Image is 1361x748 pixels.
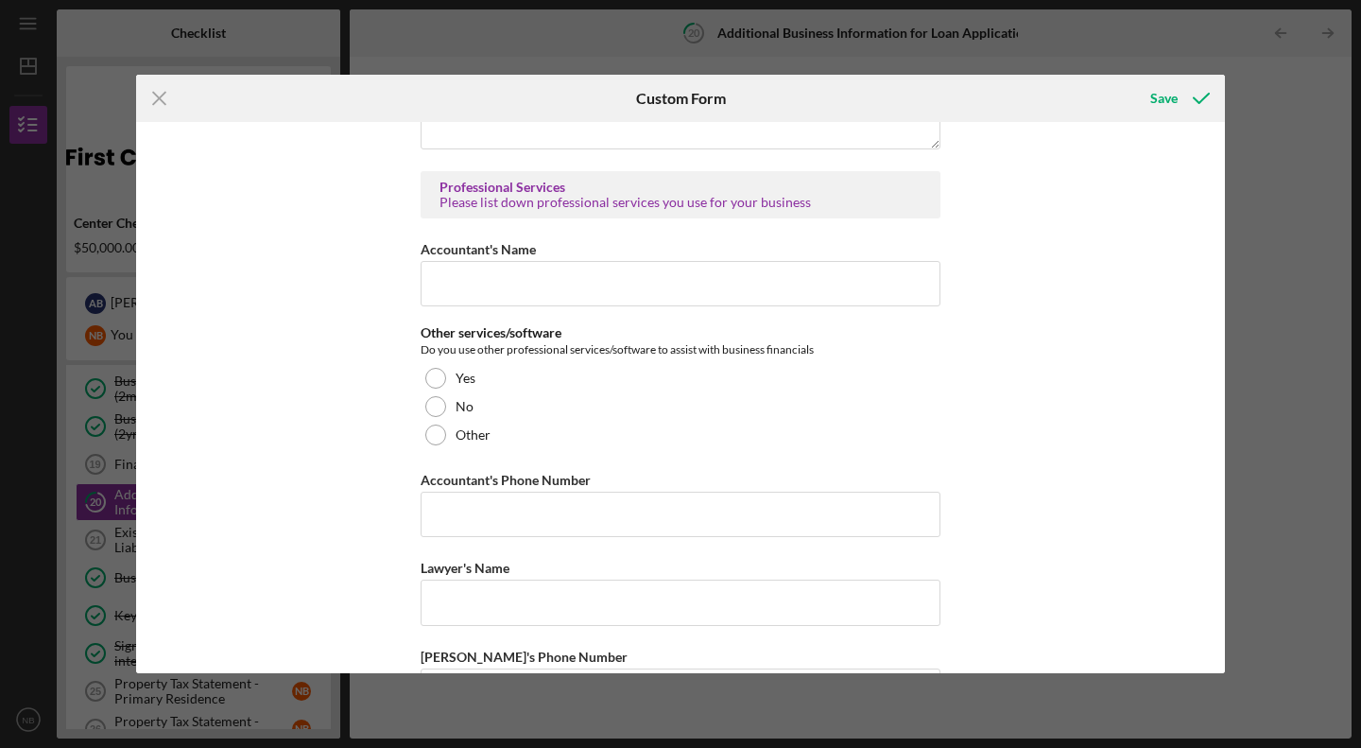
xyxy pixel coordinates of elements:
label: Yes [456,371,475,386]
label: Accountant's Phone Number [421,472,591,488]
label: [PERSON_NAME]'s Phone Number [421,649,628,665]
div: Other services/software [421,325,940,340]
h6: Custom Form [636,90,726,107]
label: Lawyer's Name [421,560,509,576]
label: Accountant's Name [421,241,536,257]
label: No [456,399,474,414]
div: Save [1150,79,1178,117]
div: Professional Services [439,180,922,195]
button: Save [1131,79,1225,117]
div: Please list down professional services you use for your business [439,195,922,210]
div: Do you use other professional services/software to assist with business financials [421,340,940,359]
label: Other [456,427,491,443]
